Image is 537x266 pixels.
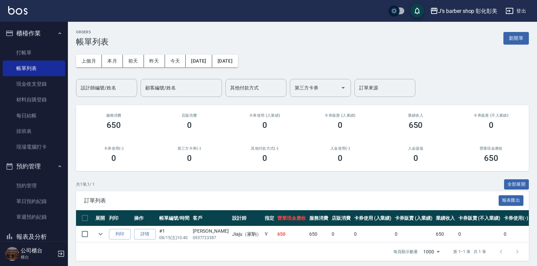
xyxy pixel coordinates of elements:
img: Logo [8,6,27,15]
button: 上個月 [76,55,102,67]
p: 0937723387 [193,235,229,241]
h2: 業績收入 [386,113,445,118]
td: 650 [434,226,457,242]
p: 第 1–1 筆 共 1 筆 [453,249,486,255]
td: Jiaju（家駒） [230,226,263,242]
th: 營業現金應收 [276,210,308,226]
h2: 卡券使用(-) [84,146,143,151]
td: 0 [393,226,434,242]
h2: 入金使用(-) [311,146,370,151]
div: 1000 [421,243,442,261]
td: 650 [308,226,330,242]
h2: 店販消費 [160,113,219,118]
h2: 營業現金應收 [462,146,521,151]
th: 列印 [107,210,132,226]
h2: ORDERS [76,30,109,34]
a: 詳情 [134,229,156,239]
td: #1 [158,226,191,242]
h2: 其他付款方式(-) [235,146,294,151]
th: 客戶 [191,210,230,226]
h3: 0 [413,153,418,163]
td: 0 [352,226,393,242]
button: 前天 [123,55,144,67]
button: 今天 [165,55,186,67]
a: 帳單列表 [3,61,65,76]
th: 卡券使用 (入業績) [352,210,393,226]
button: 報表匯出 [499,195,524,206]
th: 卡券販賣 (入業績) [393,210,434,226]
div: [PERSON_NAME] [193,228,229,235]
button: 全部展開 [504,179,529,190]
h2: 卡券販賣 (入業績) [311,113,370,118]
h3: 帳單列表 [76,37,109,47]
h3: 650 [409,120,423,130]
a: 預約管理 [3,178,65,194]
th: 服務消費 [308,210,330,226]
button: [DATE] [186,55,212,67]
th: 操作 [132,210,158,226]
a: 單週預約紀錄 [3,209,65,225]
a: 材料自購登錄 [3,92,65,107]
button: 列印 [109,229,131,239]
h3: 0 [338,120,342,130]
button: 報表及分析 [3,228,65,246]
img: Person [5,247,19,261]
button: 櫃檯作業 [3,24,65,42]
a: 打帳單 [3,45,65,61]
button: expand row [95,229,106,239]
a: 每日結帳 [3,108,65,123]
h3: 0 [489,120,494,130]
td: 0 [457,226,502,242]
a: 新開單 [503,35,529,41]
p: 每頁顯示數量 [393,249,418,255]
button: save [410,4,424,18]
h5: 公司櫃台 [21,247,55,254]
h3: 服務消費 [84,113,143,118]
a: 排班表 [3,123,65,139]
h2: 卡券販賣 (不入業績) [462,113,521,118]
h3: 650 [107,120,121,130]
td: 650 [276,226,308,242]
h3: 0 [262,120,267,130]
th: 店販消費 [330,210,352,226]
h2: 卡券使用 (入業績) [235,113,294,118]
h3: 0 [262,153,267,163]
div: J’s barber shop 彰化彰美 [438,7,497,15]
th: 展開 [94,210,107,226]
h3: 0 [187,153,192,163]
h3: 0 [187,120,192,130]
button: Open [338,82,349,93]
p: 櫃台 [21,254,55,260]
th: 卡券販賣 (不入業績) [457,210,502,226]
h3: 0 [338,153,342,163]
button: 昨天 [144,55,165,67]
a: 現金收支登錄 [3,76,65,92]
span: 訂單列表 [84,197,499,204]
td: 0 [502,226,530,242]
th: 指定 [263,210,276,226]
button: [DATE] [212,55,238,67]
th: 設計師 [230,210,263,226]
td: Y [263,226,276,242]
td: 0 [330,226,352,242]
h2: 入金儲值 [386,146,445,151]
button: J’s barber shop 彰化彰美 [427,4,500,18]
button: 本月 [102,55,123,67]
p: 共 1 筆, 1 / 1 [76,181,95,187]
button: 新開單 [503,32,529,45]
h3: 0 [111,153,116,163]
button: 登出 [503,5,529,17]
a: 單日預約紀錄 [3,194,65,209]
th: 業績收入 [434,210,457,226]
a: 現場電腦打卡 [3,139,65,155]
a: 報表匯出 [499,197,524,203]
button: 預約管理 [3,157,65,175]
p: 08/15 (五) 10:40 [159,235,189,241]
th: 卡券使用(-) [502,210,530,226]
h2: 第三方卡券(-) [160,146,219,151]
th: 帳單編號/時間 [158,210,191,226]
h3: 650 [484,153,498,163]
